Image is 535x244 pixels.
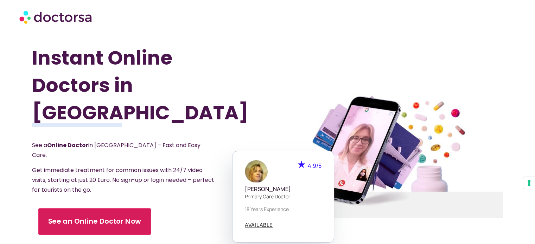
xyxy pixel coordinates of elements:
button: Your consent preferences for tracking technologies [523,177,535,189]
span: 4.9/5 [308,162,321,170]
h1: Instant Online Doctors in [GEOGRAPHIC_DATA] [32,44,232,126]
span: See an Online Doctor Now [48,216,141,226]
p: 18 years experience [245,205,321,213]
a: AVAILABLE [245,222,273,228]
strong: Online Doctor [47,141,88,149]
span: Get immediate treatment for common issues with 24/7 video visits, starting at just 20 Euro. No si... [32,166,214,194]
span: See a in [GEOGRAPHIC_DATA] – Fast and Easy Care. [32,141,200,159]
h5: [PERSON_NAME] [245,186,321,192]
p: Primary care doctor [245,193,321,200]
a: See an Online Doctor Now [38,208,151,235]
